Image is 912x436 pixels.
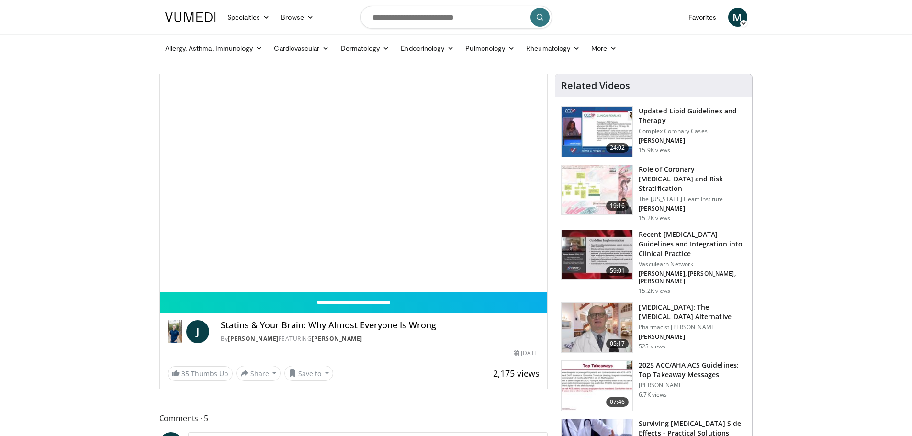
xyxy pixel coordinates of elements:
img: ce9609b9-a9bf-4b08-84dd-8eeb8ab29fc6.150x105_q85_crop-smart_upscale.jpg [562,303,632,353]
span: 35 [181,369,189,378]
h3: [MEDICAL_DATA]: The [MEDICAL_DATA] Alternative [639,302,746,322]
div: By FEATURING [221,335,540,343]
a: 35 Thumbs Up [168,366,233,381]
span: 07:46 [606,397,629,407]
p: 15.2K views [639,287,670,295]
span: 05:17 [606,339,629,348]
p: 15.2K views [639,214,670,222]
a: [PERSON_NAME] [228,335,279,343]
span: 2,175 views [493,368,540,379]
a: More [585,39,622,58]
a: Allergy, Asthma, Immunology [159,39,269,58]
p: Pharmacist [PERSON_NAME] [639,324,746,331]
p: [PERSON_NAME], [PERSON_NAME], [PERSON_NAME] [639,270,746,285]
p: [PERSON_NAME] [639,205,746,212]
span: Comments 5 [159,412,548,425]
div: [DATE] [514,349,540,358]
a: [PERSON_NAME] [312,335,362,343]
img: Dr. Jordan Rennicke [168,320,183,343]
h4: Statins & Your Brain: Why Almost Everyone Is Wrong [221,320,540,331]
p: Complex Coronary Cases [639,127,746,135]
img: 369ac253-1227-4c00-b4e1-6e957fd240a8.150x105_q85_crop-smart_upscale.jpg [562,361,632,411]
a: Endocrinology [395,39,460,58]
p: Vasculearn Network [639,260,746,268]
input: Search topics, interventions [360,6,552,29]
h3: Updated Lipid Guidelines and Therapy [639,106,746,125]
img: VuMedi Logo [165,12,216,22]
p: 6.7K views [639,391,667,399]
a: Rheumatology [520,39,585,58]
h3: Role of Coronary [MEDICAL_DATA] and Risk Stratification [639,165,746,193]
a: 05:17 [MEDICAL_DATA]: The [MEDICAL_DATA] Alternative Pharmacist [PERSON_NAME] [PERSON_NAME] 525 v... [561,302,746,353]
button: Share [236,366,281,381]
p: [PERSON_NAME] [639,137,746,145]
h4: Related Videos [561,80,630,91]
p: 525 views [639,343,665,350]
a: 07:46 2025 ACC/AHA ACS Guidelines: Top Takeaway Messages [PERSON_NAME] 6.7K views [561,360,746,411]
button: Save to [284,366,333,381]
img: 77f671eb-9394-4acc-bc78-a9f077f94e00.150x105_q85_crop-smart_upscale.jpg [562,107,632,157]
p: [PERSON_NAME] [639,381,746,389]
h3: Recent [MEDICAL_DATA] Guidelines and Integration into Clinical Practice [639,230,746,258]
span: 59:01 [606,266,629,276]
p: [PERSON_NAME] [639,333,746,341]
a: Favorites [683,8,722,27]
a: 19:16 Role of Coronary [MEDICAL_DATA] and Risk Stratification The [US_STATE] Heart Institute [PER... [561,165,746,222]
a: Pulmonology [460,39,520,58]
a: J [186,320,209,343]
a: 24:02 Updated Lipid Guidelines and Therapy Complex Coronary Cases [PERSON_NAME] 15.9K views [561,106,746,157]
img: 87825f19-cf4c-4b91-bba1-ce218758c6bb.150x105_q85_crop-smart_upscale.jpg [562,230,632,280]
h3: 2025 ACC/AHA ACS Guidelines: Top Takeaway Messages [639,360,746,380]
video-js: Video Player [160,74,548,292]
a: M [728,8,747,27]
p: 15.9K views [639,146,670,154]
span: 24:02 [606,143,629,153]
a: Dermatology [335,39,395,58]
p: The [US_STATE] Heart Institute [639,195,746,203]
a: Specialties [222,8,276,27]
span: 19:16 [606,201,629,211]
a: Cardiovascular [268,39,335,58]
img: 1efa8c99-7b8a-4ab5-a569-1c219ae7bd2c.150x105_q85_crop-smart_upscale.jpg [562,165,632,215]
a: 59:01 Recent [MEDICAL_DATA] Guidelines and Integration into Clinical Practice Vasculearn Network ... [561,230,746,295]
a: Browse [275,8,319,27]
